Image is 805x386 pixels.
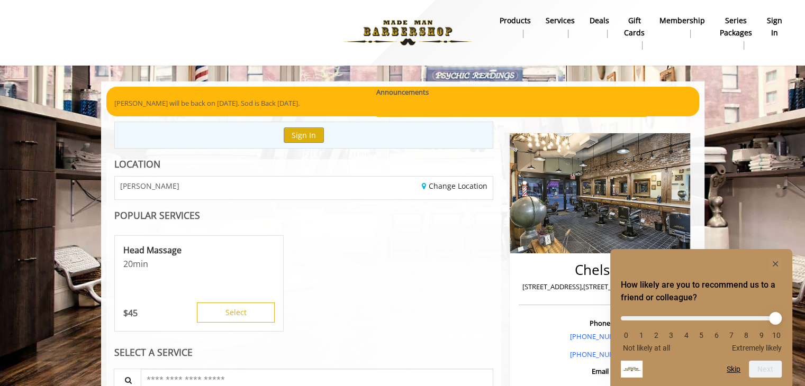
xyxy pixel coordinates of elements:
[492,13,538,41] a: Productsproducts
[624,15,645,39] b: gift cards
[659,15,705,26] b: Membership
[741,331,752,339] li: 8
[546,15,575,26] b: Services
[521,367,679,375] h3: Email
[617,13,652,52] a: Gift cardsgift cards
[732,344,782,352] span: Extremely likely
[500,15,531,26] b: products
[123,258,275,270] p: 20
[711,331,721,339] li: 6
[422,181,487,191] a: Change Location
[120,182,179,190] span: [PERSON_NAME]
[712,13,759,52] a: Series packagesSeries packages
[727,365,740,373] button: Skip
[767,15,782,39] b: sign in
[521,281,679,292] p: [STREET_ADDRESS],[STREET_ADDRESS][US_STATE]
[284,127,324,143] button: Sign In
[651,331,662,339] li: 2
[197,302,275,323] button: Select
[376,87,429,98] b: Announcements
[621,308,782,352] div: How likely are you to recommend us to a friend or colleague? Select an option from 0 to 10, with ...
[335,4,481,62] img: Made Man Barbershop logo
[621,258,782,378] div: How likely are you to recommend us to a friend or colleague? Select an option from 0 to 10, with ...
[621,279,782,304] h2: How likely are you to recommend us to a friend or colleague? Select an option from 0 to 10, with ...
[756,331,767,339] li: 9
[749,361,782,378] button: Next question
[582,13,617,41] a: DealsDeals
[590,15,609,26] b: Deals
[726,331,737,339] li: 7
[769,258,782,270] button: Hide survey
[133,258,148,270] span: min
[570,350,630,359] a: [PHONE_NUMBER]
[636,331,646,339] li: 1
[123,307,128,319] span: $
[123,244,275,256] p: Head Massage
[114,209,200,222] b: POPULAR SERVICES
[771,331,782,339] li: 10
[521,319,679,327] h3: Phone
[621,331,631,339] li: 0
[114,98,691,109] p: [PERSON_NAME] will be back on [DATE]. Sod is Back [DATE].
[666,331,676,339] li: 3
[623,344,670,352] span: Not likely at all
[720,15,752,39] b: Series packages
[652,13,712,41] a: MembershipMembership
[696,331,707,339] li: 5
[123,307,138,319] p: 45
[538,13,582,41] a: ServicesServices
[759,13,790,41] a: sign insign in
[521,262,679,278] h2: Chelsea
[114,158,160,170] b: LOCATION
[570,332,630,341] a: [PHONE_NUMBER]
[681,331,692,339] li: 4
[114,347,494,357] div: SELECT A SERVICE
